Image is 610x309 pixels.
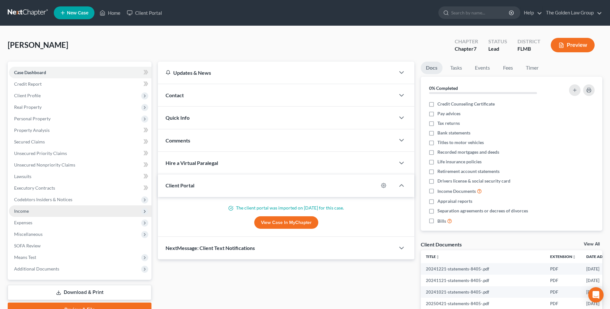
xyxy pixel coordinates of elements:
[14,70,46,75] span: Case Dashboard
[437,198,472,204] span: Appraisal reports
[437,110,460,117] span: Pay advices
[14,174,31,179] span: Lawsuits
[551,38,595,52] button: Preview
[14,243,41,248] span: SOFA Review
[437,101,495,107] span: Credit Counseling Certificate
[421,263,545,275] td: 20241221-statements-8405-.pdf
[584,242,600,246] a: View All
[166,245,255,251] span: NextMessage: Client Text Notifications
[474,46,476,52] span: 7
[14,266,59,271] span: Additional Documents
[14,139,45,144] span: Secured Claims
[437,168,500,175] span: Retirement account statements
[521,7,542,19] a: Help
[545,275,581,286] td: PDF
[8,285,151,300] a: Download & Print
[14,220,32,225] span: Expenses
[254,216,318,229] a: View Case in MyChapter
[9,136,151,148] a: Secured Claims
[517,45,541,53] div: FLMB
[437,120,460,126] span: Tax returns
[14,104,42,110] span: Real Property
[488,38,507,45] div: Status
[437,208,528,214] span: Separation agreements or decrees of divorces
[470,62,495,74] a: Events
[588,287,604,303] div: Open Intercom Messenger
[421,275,545,286] td: 20241121-statements-8405-.pdf
[14,231,43,237] span: Miscellaneous
[166,115,190,121] span: Quick Info
[488,45,507,53] div: Lead
[8,40,68,49] span: [PERSON_NAME]
[455,38,478,45] div: Chapter
[14,254,36,260] span: Means Test
[14,150,67,156] span: Unsecured Priority Claims
[166,92,184,98] span: Contact
[543,7,602,19] a: The Golden Law Group
[14,127,50,133] span: Property Analysis
[9,159,151,171] a: Unsecured Nonpriority Claims
[14,197,72,202] span: Codebtors Insiders & Notices
[421,62,443,74] a: Docs
[9,240,151,252] a: SOFA Review
[14,208,29,214] span: Income
[124,7,165,19] a: Client Portal
[437,218,446,224] span: Bills
[9,124,151,136] a: Property Analysis
[437,149,499,155] span: Recorded mortgages and deeds
[166,182,194,188] span: Client Portal
[96,7,124,19] a: Home
[517,38,541,45] div: District
[550,254,576,259] a: Extensionunfold_more
[421,241,462,248] div: Client Documents
[14,81,42,87] span: Credit Report
[14,93,41,98] span: Client Profile
[436,255,440,259] i: unfold_more
[437,139,484,146] span: Titles to motor vehicles
[437,188,476,194] span: Income Documents
[545,286,581,298] td: PDF
[166,160,218,166] span: Hire a Virtual Paralegal
[9,171,151,182] a: Lawsuits
[521,62,544,74] a: Timer
[445,62,467,74] a: Tasks
[451,7,510,19] input: Search by name...
[455,45,478,53] div: Chapter
[166,137,190,143] span: Comments
[437,130,470,136] span: Bank statements
[437,178,510,184] span: Drivers license & social security card
[421,286,545,298] td: 20241021-statements-8405-.pdf
[9,148,151,159] a: Unsecured Priority Claims
[9,78,151,90] a: Credit Report
[498,62,518,74] a: Fees
[9,182,151,194] a: Executory Contracts
[572,255,576,259] i: unfold_more
[166,69,387,76] div: Updates & News
[14,185,55,191] span: Executory Contracts
[426,254,440,259] a: Titleunfold_more
[14,162,75,167] span: Unsecured Nonpriority Claims
[545,263,581,275] td: PDF
[14,116,51,121] span: Personal Property
[9,67,151,78] a: Case Dashboard
[67,11,88,15] span: New Case
[166,205,407,211] p: The client portal was imported on [DATE] for this case.
[429,85,458,91] strong: 0% Completed
[437,159,482,165] span: Life insurance policies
